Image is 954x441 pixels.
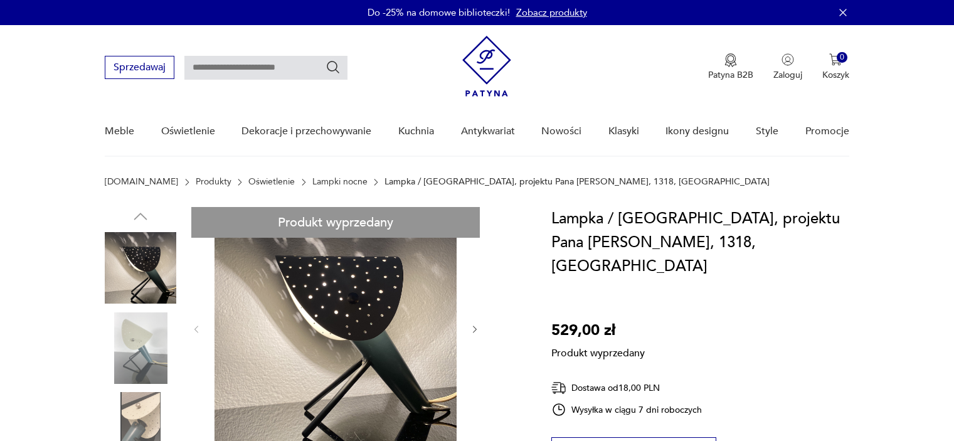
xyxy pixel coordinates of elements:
[461,107,515,156] a: Antykwariat
[782,53,794,66] img: Ikonka użytkownika
[312,177,368,187] a: Lampki nocne
[724,53,737,67] img: Ikona medalu
[105,56,174,79] button: Sprzedawaj
[368,6,510,19] p: Do -25% na domowe biblioteczki!
[398,107,434,156] a: Kuchnia
[551,380,566,396] img: Ikona dostawy
[829,53,842,66] img: Ikona koszyka
[105,64,174,73] a: Sprzedawaj
[822,53,849,81] button: 0Koszyk
[196,177,231,187] a: Produkty
[773,53,802,81] button: Zaloguj
[241,107,371,156] a: Dekoracje i przechowywanie
[756,107,778,156] a: Style
[837,52,847,63] div: 0
[551,380,702,396] div: Dostawa od 18,00 PLN
[665,107,729,156] a: Ikony designu
[105,107,134,156] a: Meble
[516,6,587,19] a: Zobacz produkty
[105,177,178,187] a: [DOMAIN_NAME]
[708,53,753,81] a: Ikona medaluPatyna B2B
[384,177,770,187] p: Lampka / [GEOGRAPHIC_DATA], projektu Pana [PERSON_NAME], 1318, [GEOGRAPHIC_DATA]
[773,69,802,81] p: Zaloguj
[708,53,753,81] button: Patyna B2B
[551,402,702,417] div: Wysyłka w ciągu 7 dni roboczych
[326,60,341,75] button: Szukaj
[551,319,645,343] p: 529,00 zł
[551,343,645,360] p: Produkt wyprzedany
[541,107,581,156] a: Nowości
[551,207,849,279] h1: Lampka / [GEOGRAPHIC_DATA], projektu Pana [PERSON_NAME], 1318, [GEOGRAPHIC_DATA]
[608,107,639,156] a: Klasyki
[248,177,295,187] a: Oświetlenie
[161,107,215,156] a: Oświetlenie
[708,69,753,81] p: Patyna B2B
[462,36,511,97] img: Patyna - sklep z meblami i dekoracjami vintage
[805,107,849,156] a: Promocje
[822,69,849,81] p: Koszyk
